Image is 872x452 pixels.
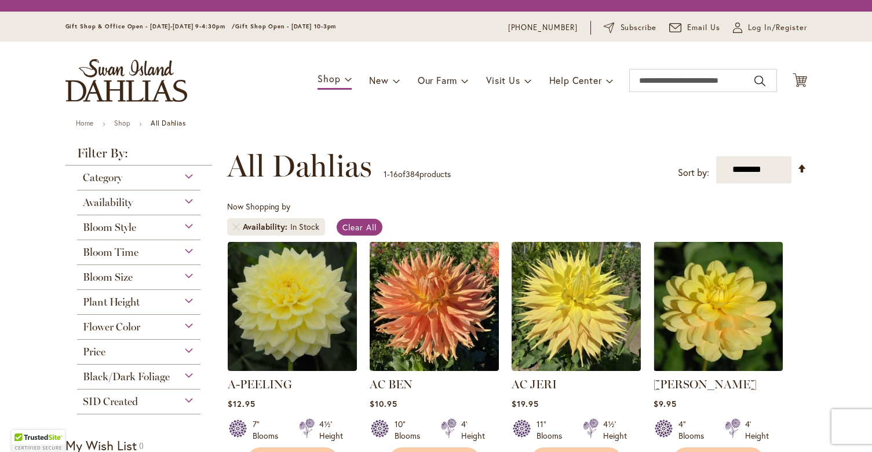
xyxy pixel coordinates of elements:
a: [PHONE_NUMBER] [508,22,578,34]
strong: Filter By: [65,147,213,166]
div: 4" Blooms [678,418,711,442]
div: 4' Height [461,418,485,442]
div: TrustedSite Certified [12,430,65,452]
a: Remove Availability In Stock [233,223,240,230]
span: Category [83,171,122,184]
span: Our Farm [418,74,457,86]
span: SID Created [83,395,138,408]
span: $10.95 [370,398,397,409]
span: Bloom Size [83,271,133,284]
button: Search [754,72,765,90]
a: AC Jeri [512,362,641,373]
img: AHOY MATEY [654,242,783,371]
label: Sort by: [678,162,709,183]
a: Shop [114,119,130,127]
span: $19.95 [512,398,539,409]
span: 1 [384,168,387,179]
span: Email Us [687,22,720,34]
a: AHOY MATEY [654,362,783,373]
span: Availability [83,196,133,209]
span: Gift Shop & Office Open - [DATE]-[DATE] 9-4:30pm / [65,23,236,30]
span: Subscribe [621,22,657,34]
span: 16 [390,168,398,179]
div: In Stock [290,221,319,233]
img: A-Peeling [228,242,357,371]
a: Log In/Register [733,22,807,34]
div: 4½' Height [319,418,343,442]
span: Gift Shop Open - [DATE] 10-3pm [235,23,336,30]
img: AC BEN [370,242,499,371]
span: Log In/Register [748,22,807,34]
a: A-PEELING [228,377,292,391]
a: Subscribe [604,22,656,34]
span: $12.95 [228,398,256,409]
p: - of products [384,165,451,183]
div: 4½' Height [603,418,627,442]
a: A-Peeling [228,362,357,373]
span: Price [83,346,105,358]
span: Help Center [549,74,602,86]
span: Plant Height [83,296,140,308]
a: Home [76,119,94,127]
span: Flower Color [83,321,140,333]
a: AC BEN [370,362,499,373]
a: AC JERI [512,377,557,391]
span: Visit Us [486,74,520,86]
a: [PERSON_NAME] [654,377,757,391]
a: store logo [65,59,187,102]
strong: All Dahlias [151,119,186,127]
span: Bloom Time [83,246,138,259]
span: Black/Dark Foliage [83,370,170,383]
div: 11" Blooms [537,418,569,442]
a: AC BEN [370,377,413,391]
span: $9.95 [654,398,677,409]
div: 10" Blooms [395,418,427,442]
div: 4' Height [745,418,769,442]
span: New [369,74,388,86]
a: Email Us [669,22,720,34]
span: Shop [318,72,340,84]
img: AC Jeri [512,242,641,371]
span: Bloom Style [83,221,136,234]
span: 384 [406,168,419,179]
span: Clear All [342,222,377,233]
span: All Dahlias [227,149,372,183]
span: Now Shopping by [227,201,290,212]
span: Availability [243,221,290,233]
a: Clear All [337,219,382,236]
div: 7" Blooms [253,418,285,442]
